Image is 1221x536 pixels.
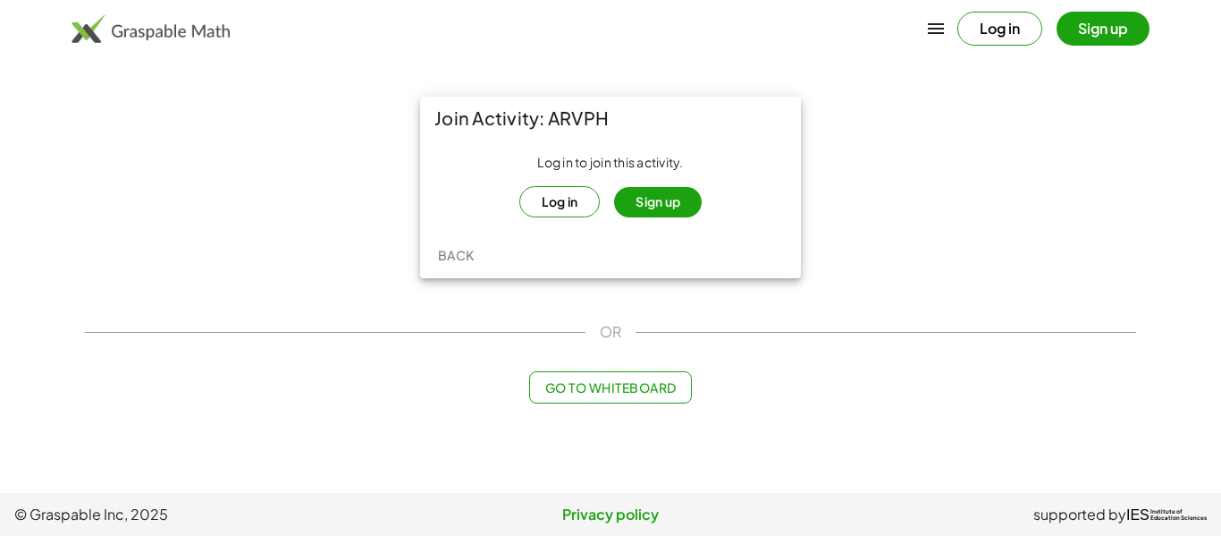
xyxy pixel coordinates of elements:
span: supported by [1033,504,1126,525]
button: Sign up [1057,12,1149,46]
button: Log in [519,186,601,217]
button: Back [427,239,484,271]
a: Privacy policy [412,504,810,525]
span: IES [1126,506,1149,523]
button: Sign up [614,187,702,217]
span: OR [600,321,621,343]
div: Log in to join this activity. [434,154,787,217]
div: Join Activity: ARVPH [420,97,801,140]
span: Go to Whiteboard [544,379,676,396]
button: Go to Whiteboard [529,371,691,404]
a: IESInstitute ofEducation Sciences [1126,504,1207,525]
span: Institute of Education Sciences [1150,509,1207,522]
button: Log in [957,12,1042,46]
span: Back [437,247,474,263]
span: © Graspable Inc, 2025 [14,504,412,525]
